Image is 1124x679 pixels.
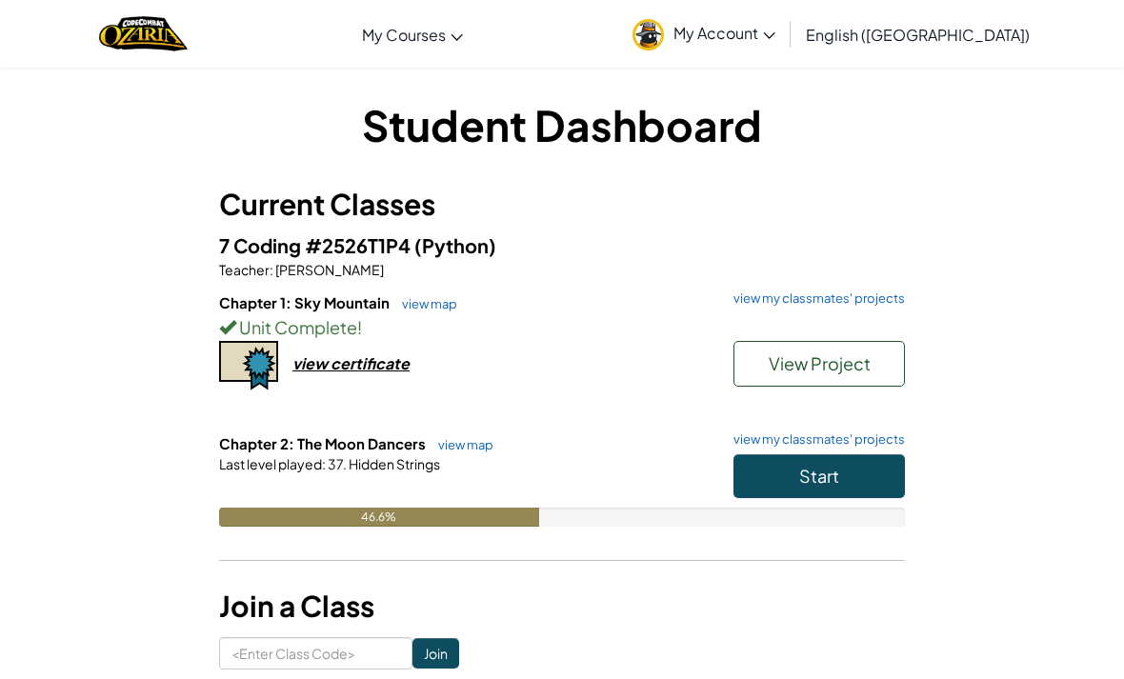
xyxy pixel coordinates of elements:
[769,352,871,374] span: View Project
[219,637,412,669] input: <Enter Class Code>
[273,261,384,278] span: [PERSON_NAME]
[733,341,905,387] button: View Project
[352,9,472,60] a: My Courses
[724,433,905,446] a: view my classmates' projects
[347,455,440,472] span: Hidden Strings
[219,261,270,278] span: Teacher
[99,14,188,53] a: Ozaria by CodeCombat logo
[326,455,347,472] span: 37.
[412,638,459,669] input: Join
[219,353,410,373] a: view certificate
[623,4,785,64] a: My Account
[270,261,273,278] span: :
[99,14,188,53] img: Home
[806,25,1030,45] span: English ([GEOGRAPHIC_DATA])
[236,316,357,338] span: Unit Complete
[219,455,322,472] span: Last level played
[799,465,839,487] span: Start
[724,292,905,305] a: view my classmates' projects
[219,585,905,628] h3: Join a Class
[414,233,496,257] span: (Python)
[673,23,775,43] span: My Account
[429,437,493,452] a: view map
[733,454,905,498] button: Start
[796,9,1039,60] a: English ([GEOGRAPHIC_DATA])
[219,434,429,452] span: Chapter 2: The Moon Dancers
[362,25,446,45] span: My Courses
[219,341,278,390] img: certificate-icon.png
[219,508,539,527] div: 46.6%
[357,316,362,338] span: !
[219,293,392,311] span: Chapter 1: Sky Mountain
[219,95,905,154] h1: Student Dashboard
[322,455,326,472] span: :
[632,19,664,50] img: avatar
[292,353,410,373] div: view certificate
[392,296,457,311] a: view map
[219,183,905,226] h3: Current Classes
[219,233,414,257] span: 7 Coding #2526T1P4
